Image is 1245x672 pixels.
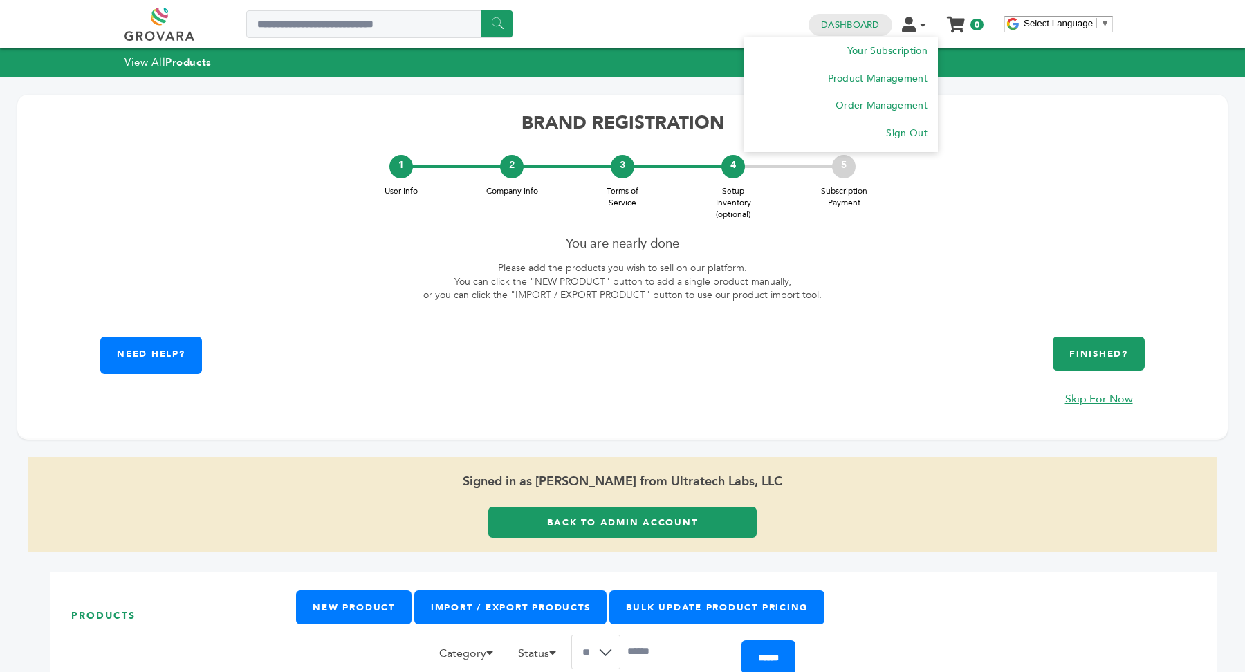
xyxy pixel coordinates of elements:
a: New Product [296,590,411,624]
span: ▼ [1100,18,1109,28]
h1: BRAND REGISTRATION [31,105,1214,142]
a: Skip For Now [1022,391,1176,407]
span: Select Language [1024,18,1093,28]
a: View AllProducts [124,55,212,69]
span: ​ [1096,18,1097,28]
div: 4 [721,155,745,178]
div: 5 [832,155,856,178]
div: 3 [611,155,634,178]
a: Bulk Update Product Pricing [609,590,824,624]
a: Sign Out [886,127,927,140]
li: Category [432,645,508,669]
a: My Cart [948,12,964,27]
a: Select Language​ [1024,18,1109,28]
input: Search [627,635,735,669]
span: 0 [970,19,984,30]
span: User Info [373,185,429,197]
a: Back to Admin Account [488,507,757,538]
a: Dashboard [821,19,879,31]
a: Order Management [836,99,928,112]
a: Finished? [1053,337,1145,371]
a: Your Subscription [847,44,928,57]
li: Status [511,645,571,669]
div: 1 [389,155,413,178]
button: Need Help? [100,337,202,374]
a: Import / Export Products [414,590,607,624]
h1: Products [71,590,296,641]
span: Terms of Service [595,185,650,209]
div: 2 [500,155,524,178]
span: Company Info [484,185,539,197]
strong: Products [165,55,211,69]
a: Product Management [828,72,928,85]
input: Search a product or brand... [246,10,513,38]
span: Signed in as [PERSON_NAME] from Ultratech Labs, LLC [28,457,1217,507]
p: or you can click the "IMPORT / EXPORT PRODUCT" button to use our product import tool. [31,288,1214,302]
h3: You are nearly done [31,234,1214,262]
p: Please add the products you wish to sell on our platform. [31,261,1214,275]
p: You can click the "NEW PRODUCT" button to add a single product manually, [31,275,1214,289]
span: Subscription Payment [816,185,871,209]
span: Setup Inventory (optional) [705,185,761,220]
